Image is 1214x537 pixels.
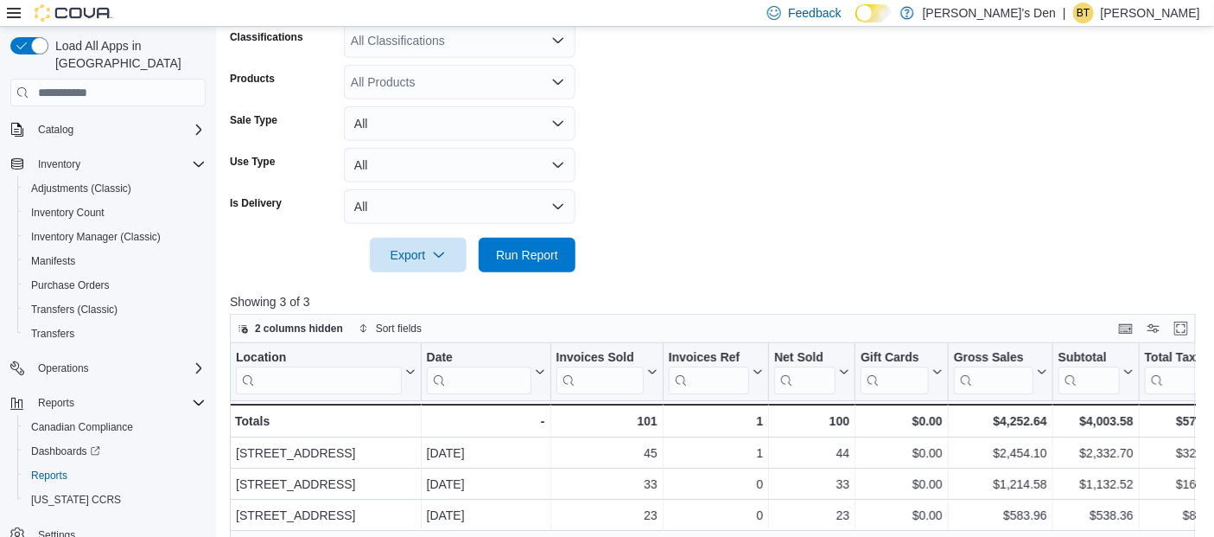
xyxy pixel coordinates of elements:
[496,246,558,264] span: Run Report
[38,123,73,137] span: Catalog
[774,443,849,463] div: 44
[31,327,74,341] span: Transfers
[669,411,763,432] div: 1
[230,30,303,44] label: Classifications
[1101,3,1200,23] p: [PERSON_NAME]
[774,474,849,495] div: 33
[855,4,892,22] input: Dark Mode
[38,157,80,171] span: Inventory
[31,254,75,268] span: Manifests
[923,3,1056,23] p: [PERSON_NAME]'s Den
[24,202,206,223] span: Inventory Count
[236,350,416,394] button: Location
[1058,350,1134,394] button: Subtotal
[24,417,206,438] span: Canadian Compliance
[861,350,929,394] div: Gift Card Sales
[17,463,213,488] button: Reports
[24,417,140,438] a: Canadian Compliance
[344,106,575,141] button: All
[1145,350,1206,367] div: Total Tax
[24,178,138,199] a: Adjustments (Classic)
[231,318,350,339] button: 2 columns hidden
[669,350,749,367] div: Invoices Ref
[556,474,658,495] div: 33
[17,322,213,346] button: Transfers
[344,148,575,182] button: All
[551,34,565,48] button: Open list of options
[236,350,402,394] div: Location
[31,206,105,220] span: Inventory Count
[31,393,206,413] span: Reports
[236,505,416,526] div: [STREET_ADDRESS]
[427,350,531,394] div: Date
[31,420,133,434] span: Canadian Compliance
[24,441,206,462] span: Dashboards
[954,350,1047,394] button: Gross Sales
[31,469,67,483] span: Reports
[17,297,213,322] button: Transfers (Classic)
[479,238,575,272] button: Run Report
[31,119,206,140] span: Catalog
[24,465,74,486] a: Reports
[861,350,929,367] div: Gift Cards
[24,251,206,272] span: Manifests
[17,225,213,249] button: Inventory Manager (Classic)
[1143,318,1164,339] button: Display options
[556,505,658,526] div: 23
[954,505,1047,526] div: $583.96
[1058,505,1134,526] div: $538.36
[774,350,849,394] button: Net Sold
[24,441,107,462] a: Dashboards
[31,154,87,175] button: Inventory
[236,350,402,367] div: Location
[376,322,422,336] span: Sort fields
[236,443,416,463] div: [STREET_ADDRESS]
[370,238,467,272] button: Export
[669,505,763,526] div: 0
[31,358,96,379] button: Operations
[861,350,943,394] button: Gift Cards
[24,323,81,344] a: Transfers
[24,227,168,247] a: Inventory Manager (Classic)
[24,178,206,199] span: Adjustments (Classic)
[31,444,100,458] span: Dashboards
[24,251,82,272] a: Manifests
[48,37,206,72] span: Load All Apps in [GEOGRAPHIC_DATA]
[352,318,429,339] button: Sort fields
[24,465,206,486] span: Reports
[31,278,110,292] span: Purchase Orders
[31,154,206,175] span: Inventory
[38,396,74,410] span: Reports
[24,275,117,296] a: Purchase Orders
[669,350,763,394] button: Invoices Ref
[861,443,943,463] div: $0.00
[31,493,121,507] span: [US_STATE] CCRS
[427,443,545,463] div: [DATE]
[1058,350,1120,367] div: Subtotal
[774,411,849,432] div: 100
[24,299,124,320] a: Transfers (Classic)
[31,393,81,413] button: Reports
[954,474,1047,495] div: $1,214.58
[17,488,213,512] button: [US_STATE] CCRS
[24,275,206,296] span: Purchase Orders
[427,474,545,495] div: [DATE]
[788,4,841,22] span: Feedback
[31,119,80,140] button: Catalog
[1058,350,1120,394] div: Subtotal
[24,323,206,344] span: Transfers
[38,361,89,375] span: Operations
[1077,3,1090,23] span: BT
[1063,3,1066,23] p: |
[1145,350,1206,394] div: Total Tax
[669,443,763,463] div: 1
[230,196,282,210] label: Is Delivery
[230,113,277,127] label: Sale Type
[954,350,1033,394] div: Gross Sales
[556,411,658,432] div: 101
[255,322,343,336] span: 2 columns hidden
[556,350,658,394] button: Invoices Sold
[1058,411,1134,432] div: $4,003.58
[17,176,213,201] button: Adjustments (Classic)
[31,303,118,316] span: Transfers (Classic)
